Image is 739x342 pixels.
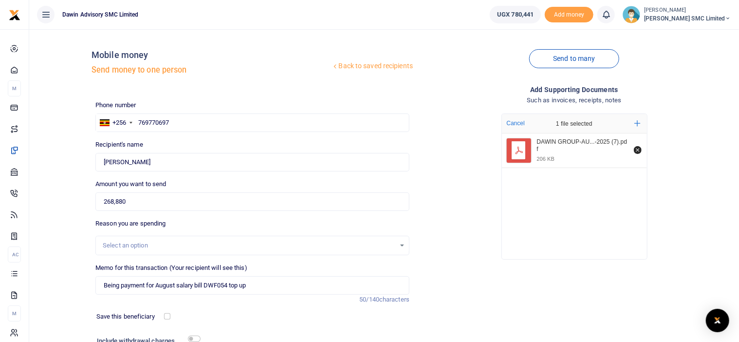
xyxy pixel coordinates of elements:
img: profile-user [623,6,640,23]
span: Add money [545,7,593,23]
label: Recipient's name [95,140,143,150]
button: Remove file [632,145,643,155]
div: Select an option [103,241,395,250]
a: Back to saved recipients [332,57,414,75]
li: M [8,305,21,322]
div: Uganda: +256 [96,114,135,132]
span: 50/140 [359,296,379,303]
label: Phone number [95,100,136,110]
button: Add more files [630,116,645,131]
img: logo-small [9,9,20,21]
input: UGX [95,192,409,211]
span: [PERSON_NAME] SMC Limited [644,14,731,23]
label: Reason you are spending [95,219,166,228]
input: Enter extra information [95,276,409,295]
a: UGX 780,441 [490,6,541,23]
div: +256 [112,118,126,128]
input: Enter phone number [95,114,409,132]
li: M [8,80,21,96]
div: File Uploader [501,114,647,260]
div: DAWIN GROUP-AUG PAYROLL-2025 (7).pdf [537,138,628,153]
h5: Send money to one person [92,65,331,75]
input: Loading name... [95,153,409,171]
span: UGX 780,441 [497,10,534,19]
button: Cancel [504,117,528,130]
div: 206 KB [537,155,555,162]
span: Dawin Advisory SMC Limited [58,10,143,19]
div: Open Intercom Messenger [706,309,729,332]
li: Wallet ballance [486,6,545,23]
label: Save this beneficiary [96,312,155,322]
a: profile-user [PERSON_NAME] [PERSON_NAME] SMC Limited [623,6,731,23]
h4: Add supporting Documents [417,84,731,95]
li: Ac [8,247,21,263]
label: Amount you want to send [95,179,166,189]
h4: Mobile money [92,50,331,60]
a: Add money [545,10,593,18]
small: [PERSON_NAME] [644,6,731,15]
a: logo-small logo-large logo-large [9,11,20,18]
a: Send to many [529,49,619,68]
label: Memo for this transaction (Your recipient will see this) [95,263,247,273]
li: Toup your wallet [545,7,593,23]
span: characters [379,296,409,303]
h4: Such as invoices, receipts, notes [417,95,731,106]
div: 1 file selected [533,114,616,133]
